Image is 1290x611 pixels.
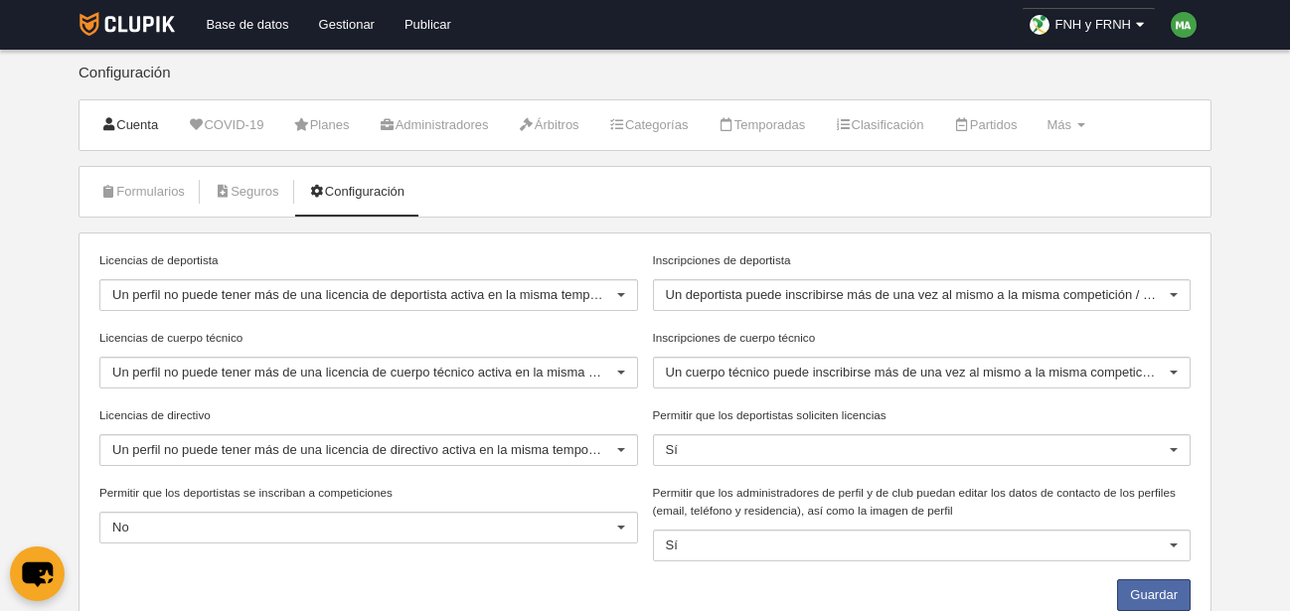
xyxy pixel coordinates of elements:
label: Inscripciones de cuerpo técnico [653,329,1192,347]
span: Sí [666,537,678,552]
img: OaHAuFULXqHY.30x30.jpg [1030,15,1049,35]
a: Más [1036,110,1095,140]
span: Un perfil no puede tener más de una licencia de directivo activa en la misma temporada [112,442,614,457]
label: Licencias de cuerpo técnico [99,329,638,347]
label: Licencias de deportista [99,251,638,269]
a: Seguros [204,177,290,207]
a: FNH y FRNH [1022,8,1156,42]
label: Permitir que los administradores de perfil y de club puedan editar los datos de contacto de los p... [653,484,1192,520]
label: Permitir que los deportistas soliciten licencias [653,406,1192,424]
a: Cuenta [89,110,169,140]
a: Árbitros [508,110,590,140]
img: c2l6ZT0zMHgzMCZmcz05JnRleHQ9TUEmYmc9NDNhMDQ3.png [1171,12,1197,38]
img: Clupik [80,12,176,36]
a: COVID-19 [177,110,274,140]
span: Sí [666,442,678,457]
a: Formularios [89,177,196,207]
span: Más [1047,117,1071,132]
span: FNH y FRNH [1054,15,1131,35]
div: Configuración [79,65,1211,99]
span: Un deportista puede inscribirse más de una vez al mismo a la misma competición / evento [666,287,1183,302]
a: Planes [282,110,360,140]
a: Configuración [298,177,415,207]
span: Un perfil no puede tener más de una licencia de cuerpo técnico activa en la misma temporada [112,365,650,380]
a: Administradores [368,110,499,140]
label: Permitir que los deportistas se inscriban a competiciones [99,484,638,502]
label: Inscripciones de deportista [653,251,1192,269]
button: chat-button [10,546,65,601]
span: Un perfil no puede tener más de una licencia de deportista activa en la misma temporada [112,287,623,302]
button: Guardar [1117,579,1191,611]
a: Categorías [598,110,700,140]
a: Partidos [943,110,1029,140]
a: Temporadas [707,110,816,140]
span: No [112,520,129,535]
span: Un cuerpo técnico puede inscribirse más de una vez al mismo a la misma competición / evento [666,365,1209,380]
label: Licencias de directivo [99,406,638,424]
a: Clasificación [824,110,934,140]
